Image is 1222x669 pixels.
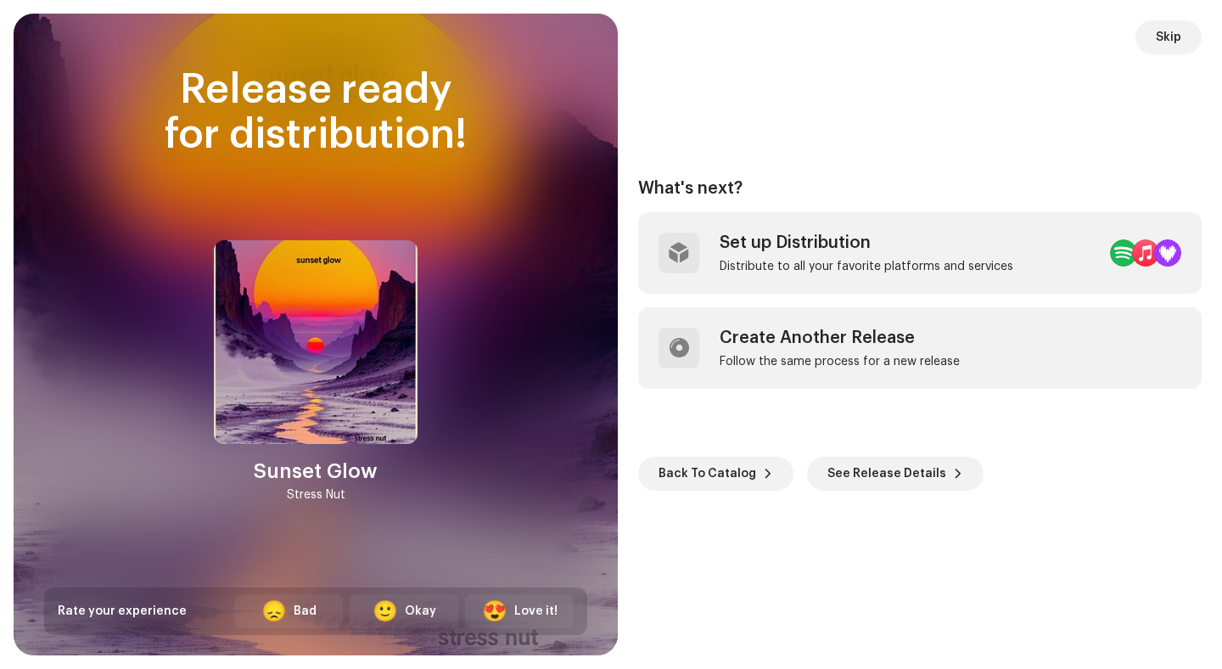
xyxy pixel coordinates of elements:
[638,307,1202,389] re-a-post-create-item: Create Another Release
[1156,20,1181,54] span: Skip
[254,458,378,485] div: Sunset Glow
[659,457,756,491] span: Back To Catalog
[638,212,1202,294] re-a-post-create-item: Set up Distribution
[827,457,946,491] span: See Release Details
[287,485,345,505] div: Stress Nut
[720,260,1013,273] div: Distribute to all your favorite platforms and services
[720,233,1013,253] div: Set up Distribution
[294,603,317,621] div: Bad
[638,457,793,491] button: Back To Catalog
[405,603,436,621] div: Okay
[1135,20,1202,54] button: Skip
[373,601,398,621] div: 🙂
[214,240,418,444] img: a0cca679-287c-4599-aa11-29d3b524a0d0
[44,68,587,158] div: Release ready for distribution!
[807,457,984,491] button: See Release Details
[261,601,287,621] div: 😞
[720,355,960,368] div: Follow the same process for a new release
[514,603,558,621] div: Love it!
[482,601,507,621] div: 😍
[58,605,187,617] span: Rate your experience
[720,328,960,348] div: Create Another Release
[638,178,1202,199] div: What's next?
